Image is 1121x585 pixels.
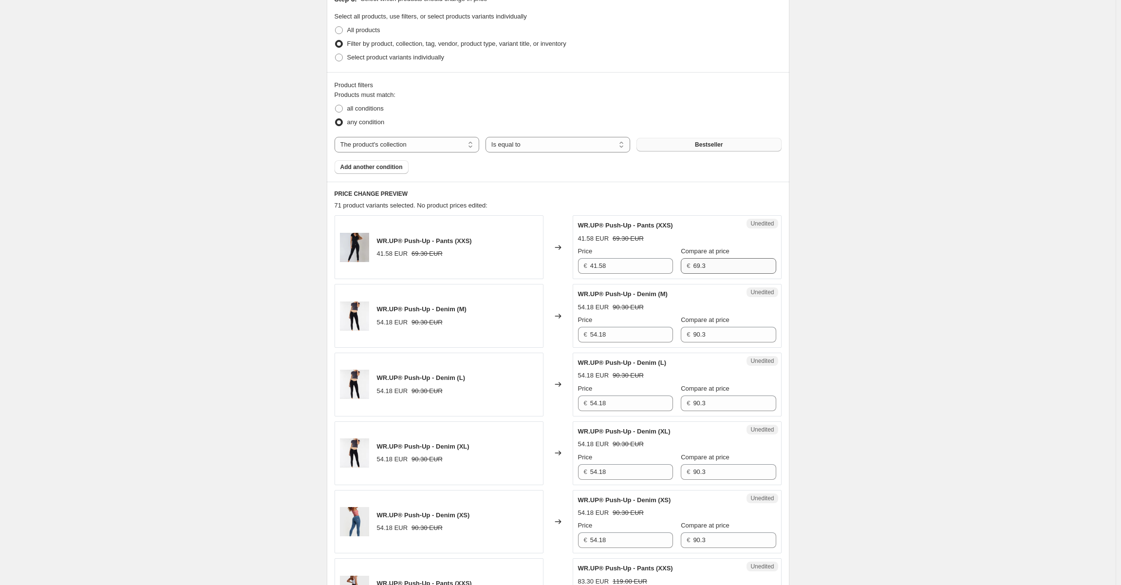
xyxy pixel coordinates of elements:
[335,190,782,198] h6: PRICE CHANGE PREVIEW
[335,80,782,90] div: Product filters
[687,399,690,407] span: €
[578,522,593,529] span: Price
[340,507,369,536] img: 2887_80x.jpg
[578,234,609,244] div: 41.58 EUR
[750,494,774,502] span: Unedited
[335,91,396,98] span: Products must match:
[687,331,690,338] span: €
[578,385,593,392] span: Price
[695,141,723,149] span: Bestseller
[750,288,774,296] span: Unedited
[340,302,369,331] img: 1421_80x.jpg
[377,511,470,519] span: WR.UP® Push-Up - Denim (XS)
[335,13,527,20] span: Select all products, use filters, or select products variants individually
[347,54,444,61] span: Select product variants individually
[578,359,666,366] span: WR.UP® Push-Up - Denim (L)
[750,563,774,570] span: Unedited
[377,523,408,533] div: 54.18 EUR
[613,508,644,518] strike: 90.30 EUR
[613,302,644,312] strike: 90.30 EUR
[584,536,587,544] span: €
[750,357,774,365] span: Unedited
[347,105,384,112] span: all conditions
[411,454,443,464] strike: 90.30 EUR
[578,247,593,255] span: Price
[377,374,465,381] span: WR.UP® Push-Up - Denim (L)
[584,468,587,475] span: €
[681,247,729,255] span: Compare at price
[347,26,380,34] span: All products
[340,163,403,171] span: Add another condition
[335,160,409,174] button: Add another condition
[636,138,781,151] button: Bestseller
[377,237,472,245] span: WR.UP® Push-Up - Pants (XXS)
[578,302,609,312] div: 54.18 EUR
[578,508,609,518] div: 54.18 EUR
[411,249,443,259] strike: 69.30 EUR
[750,426,774,434] span: Unedited
[411,318,443,327] strike: 90.30 EUR
[340,370,369,399] img: 1421_80x.jpg
[578,371,609,380] div: 54.18 EUR
[347,40,566,47] span: Filter by product, collection, tag, vendor, product type, variant title, or inventory
[578,565,673,572] span: WR.UP® Push-Up - Pants (XXS)
[613,234,644,244] strike: 69.30 EUR
[335,202,487,209] span: 71 product variants selected. No product prices edited:
[613,371,644,380] strike: 90.30 EUR
[411,523,443,533] strike: 90.30 EUR
[584,399,587,407] span: €
[578,439,609,449] div: 54.18 EUR
[578,316,593,323] span: Price
[681,522,729,529] span: Compare at price
[687,262,690,269] span: €
[687,468,690,475] span: €
[578,428,671,435] span: WR.UP® Push-Up - Denim (XL)
[377,386,408,396] div: 54.18 EUR
[578,290,668,298] span: WR.UP® Push-Up - Denim (M)
[584,262,587,269] span: €
[340,233,369,262] img: WRUP4RC001ORG_N_-_F8WTWTY2_N_0-FW25_80x.jpg
[681,453,729,461] span: Compare at price
[584,331,587,338] span: €
[613,439,644,449] strike: 90.30 EUR
[687,536,690,544] span: €
[377,305,467,313] span: WR.UP® Push-Up - Denim (M)
[578,222,673,229] span: WR.UP® Push-Up - Pants (XXS)
[578,453,593,461] span: Price
[681,385,729,392] span: Compare at price
[377,454,408,464] div: 54.18 EUR
[750,220,774,227] span: Unedited
[340,438,369,468] img: 1421_80x.jpg
[347,118,385,126] span: any condition
[411,386,443,396] strike: 90.30 EUR
[377,443,469,450] span: WR.UP® Push-Up - Denim (XL)
[377,249,408,259] div: 41.58 EUR
[681,316,729,323] span: Compare at price
[377,318,408,327] div: 54.18 EUR
[578,496,671,504] span: WR.UP® Push-Up - Denim (XS)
